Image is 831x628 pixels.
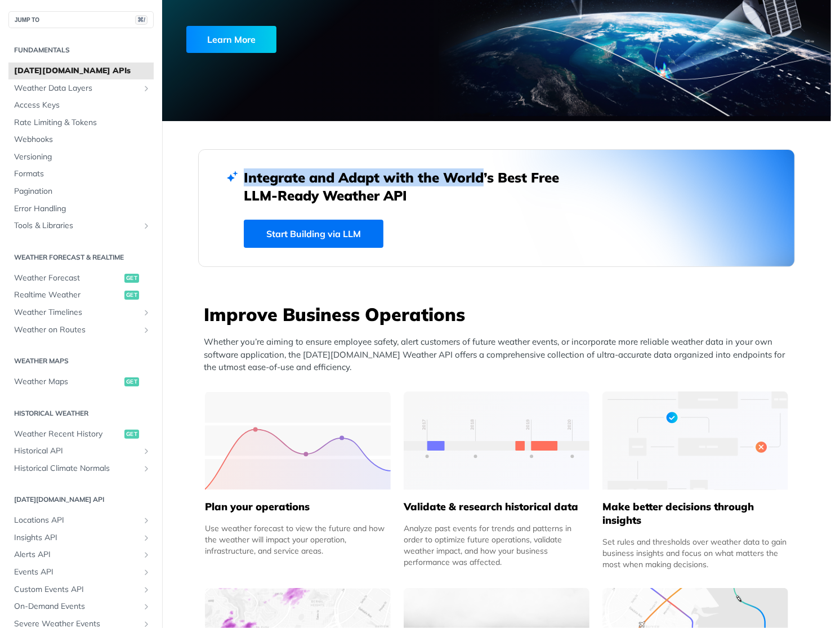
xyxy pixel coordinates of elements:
[8,408,154,418] h2: Historical Weather
[8,97,154,114] a: Access Keys
[142,326,151,335] button: Show subpages for Weather on Routes
[8,11,154,28] button: JUMP TO⌘/
[186,26,276,53] div: Learn More
[142,447,151,456] button: Show subpages for Historical API
[8,252,154,262] h2: Weather Forecast & realtime
[142,533,151,542] button: Show subpages for Insights API
[14,532,139,544] span: Insights API
[404,523,589,568] div: Analyze past events for trends and patterns in order to optimize future operations, validate weat...
[14,376,122,388] span: Weather Maps
[142,585,151,594] button: Show subpages for Custom Events API
[142,516,151,525] button: Show subpages for Locations API
[8,131,154,148] a: Webhooks
[8,63,154,79] a: [DATE][DOMAIN_NAME] APIs
[204,336,795,374] p: Whether you’re aiming to ensure employee safety, alert customers of future weather events, or inc...
[8,426,154,443] a: Weather Recent Historyget
[8,183,154,200] a: Pagination
[142,602,151,611] button: Show subpages for On-Demand Events
[8,443,154,460] a: Historical APIShow subpages for Historical API
[14,152,151,163] span: Versioning
[14,463,139,474] span: Historical Climate Normals
[8,166,154,182] a: Formats
[14,307,139,318] span: Weather Timelines
[244,168,576,204] h2: Integrate and Adapt with the World’s Best Free LLM-Ready Weather API
[142,84,151,93] button: Show subpages for Weather Data Layers
[135,15,148,25] span: ⌘/
[14,584,139,595] span: Custom Events API
[14,134,151,145] span: Webhooks
[205,500,391,514] h5: Plan your operations
[205,523,391,556] div: Use weather forecast to view the future and how the weather will impact your operation, infrastru...
[14,203,151,215] span: Error Handling
[602,500,788,527] h5: Make better decisions through insights
[142,221,151,230] button: Show subpages for Tools & Libraries
[14,289,122,301] span: Realtime Weather
[14,83,139,94] span: Weather Data Layers
[14,515,139,526] span: Locations API
[204,302,795,327] h3: Improve Business Operations
[124,291,139,300] span: get
[244,220,383,248] a: Start Building via LLM
[602,391,788,490] img: a22d113-group-496-32x.svg
[14,567,139,578] span: Events API
[186,26,444,53] a: Learn More
[142,568,151,577] button: Show subpages for Events API
[8,304,154,321] a: Weather TimelinesShow subpages for Weather Timelines
[14,100,151,111] span: Access Keys
[14,220,139,231] span: Tools & Libraries
[8,201,154,217] a: Error Handling
[404,500,589,514] h5: Validate & research historical data
[8,149,154,166] a: Versioning
[8,529,154,546] a: Insights APIShow subpages for Insights API
[8,546,154,563] a: Alerts APIShow subpages for Alerts API
[602,536,788,570] div: Set rules and thresholds over weather data to gain business insights and focus on what matters th...
[124,430,139,439] span: get
[14,168,151,180] span: Formats
[8,564,154,581] a: Events APIShow subpages for Events API
[142,550,151,559] button: Show subpages for Alerts API
[404,391,589,490] img: 13d7ca0-group-496-2.svg
[8,512,154,529] a: Locations APIShow subpages for Locations API
[8,581,154,598] a: Custom Events APIShow subpages for Custom Events API
[124,274,139,283] span: get
[8,356,154,366] h2: Weather Maps
[8,287,154,304] a: Realtime Weatherget
[14,65,151,77] span: [DATE][DOMAIN_NAME] APIs
[14,549,139,560] span: Alerts API
[14,273,122,284] span: Weather Forecast
[8,270,154,287] a: Weather Forecastget
[8,114,154,131] a: Rate Limiting & Tokens
[14,601,139,612] span: On-Demand Events
[8,598,154,615] a: On-Demand EventsShow subpages for On-Demand Events
[14,429,122,440] span: Weather Recent History
[8,460,154,477] a: Historical Climate NormalsShow subpages for Historical Climate Normals
[8,373,154,390] a: Weather Mapsget
[8,217,154,234] a: Tools & LibrariesShow subpages for Tools & Libraries
[14,186,151,197] span: Pagination
[14,446,139,457] span: Historical API
[124,377,139,386] span: get
[142,464,151,473] button: Show subpages for Historical Climate Normals
[8,80,154,97] a: Weather Data LayersShow subpages for Weather Data Layers
[8,45,154,55] h2: Fundamentals
[8,322,154,339] a: Weather on RoutesShow subpages for Weather on Routes
[205,391,391,490] img: 39565e8-group-4962x.svg
[142,308,151,317] button: Show subpages for Weather Timelines
[8,495,154,505] h2: [DATE][DOMAIN_NAME] API
[14,117,151,128] span: Rate Limiting & Tokens
[14,324,139,336] span: Weather on Routes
